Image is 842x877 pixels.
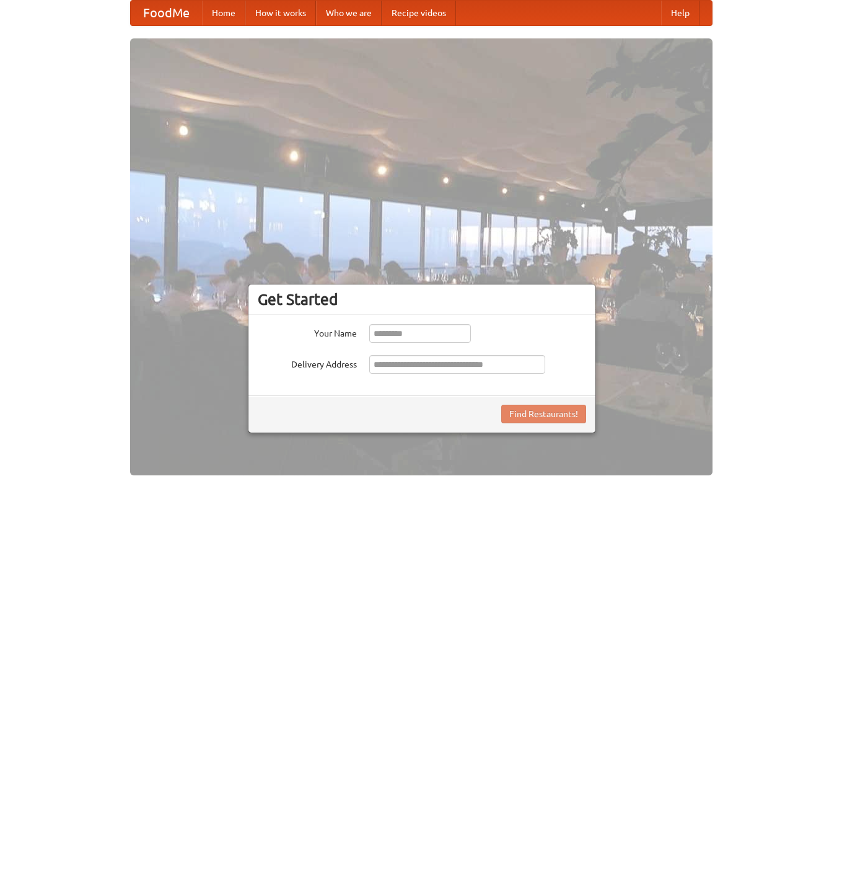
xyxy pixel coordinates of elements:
[245,1,316,25] a: How it works
[258,324,357,340] label: Your Name
[316,1,382,25] a: Who we are
[131,1,202,25] a: FoodMe
[661,1,699,25] a: Help
[258,355,357,371] label: Delivery Address
[382,1,456,25] a: Recipe videos
[202,1,245,25] a: Home
[501,405,586,423] button: Find Restaurants!
[258,290,586,309] h3: Get Started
